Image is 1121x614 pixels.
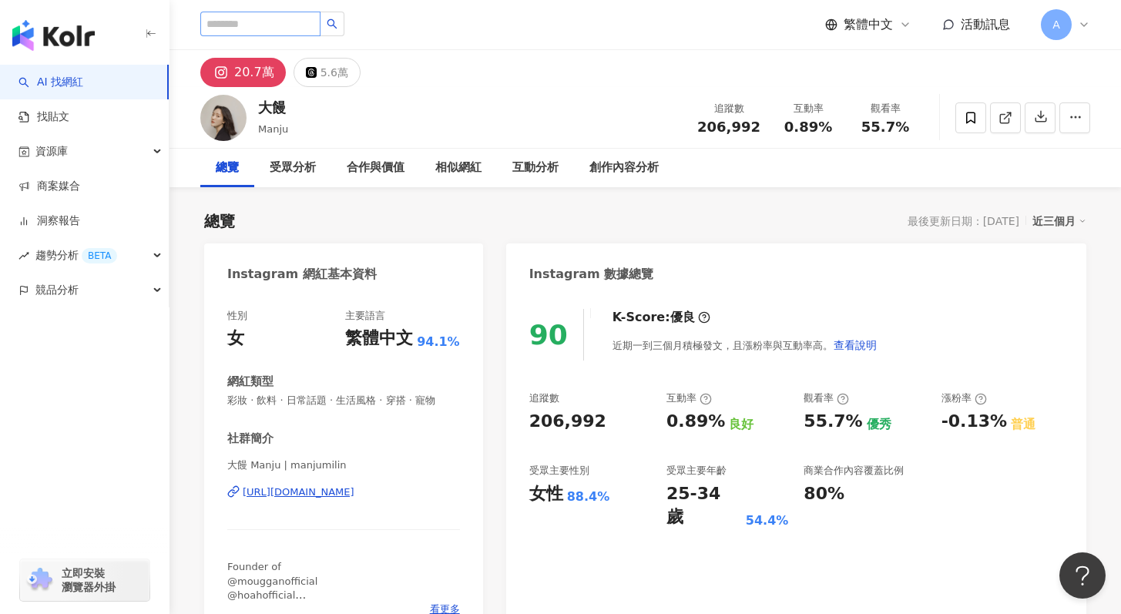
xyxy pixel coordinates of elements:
[12,20,95,51] img: logo
[804,391,849,405] div: 觀看率
[18,75,83,90] a: searchAI 找網紅
[804,482,844,506] div: 80%
[347,159,404,177] div: 合作與價值
[243,485,354,499] div: [URL][DOMAIN_NAME]
[18,250,29,261] span: rise
[200,58,286,87] button: 20.7萬
[227,394,460,408] span: 彩妝 · 飲料 · 日常話題 · 生活風格 · 穿搭 · 寵物
[529,319,568,351] div: 90
[746,512,789,529] div: 54.4%
[270,159,316,177] div: 受眾分析
[321,62,348,83] div: 5.6萬
[1032,211,1086,231] div: 近三個月
[856,101,915,116] div: 觀看率
[435,159,482,177] div: 相似網紅
[327,18,337,29] span: search
[234,62,274,83] div: 20.7萬
[227,458,460,472] span: 大饅 Manju | manjumilin
[25,568,55,592] img: chrome extension
[529,391,559,405] div: 追蹤數
[1011,416,1035,433] div: 普通
[82,248,117,263] div: BETA
[216,159,239,177] div: 總覽
[18,109,69,125] a: 找貼文
[20,559,149,601] a: chrome extension立即安裝 瀏覽器外掛
[529,464,589,478] div: 受眾主要性別
[1059,552,1106,599] iframe: Help Scout Beacon - Open
[908,215,1019,227] div: 最後更新日期：[DATE]
[18,213,80,229] a: 洞察報告
[227,431,274,447] div: 社群簡介
[729,416,753,433] div: 良好
[258,98,288,117] div: 大饅
[204,210,235,232] div: 總覽
[227,327,244,351] div: 女
[227,266,377,283] div: Instagram 網紅基本資料
[666,391,712,405] div: 互動率
[227,374,274,390] div: 網紅類型
[613,330,878,361] div: 近期一到三個月積極發文，且漲粉率與互動率高。
[666,482,742,530] div: 25-34 歲
[844,16,893,33] span: 繁體中文
[417,334,460,351] span: 94.1%
[961,17,1010,32] span: 活動訊息
[35,238,117,273] span: 趨勢分析
[670,309,695,326] div: 優良
[697,101,760,116] div: 追蹤數
[345,309,385,323] div: 主要語言
[345,327,413,351] div: 繁體中文
[529,266,654,283] div: Instagram 數據總覽
[227,485,460,499] a: [URL][DOMAIN_NAME]
[258,123,288,135] span: Manju
[227,309,247,323] div: 性別
[941,391,987,405] div: 漲粉率
[834,339,877,351] span: 查看說明
[804,410,862,434] div: 55.7%
[35,273,79,307] span: 競品分析
[804,464,904,478] div: 商業合作內容覆蓋比例
[697,119,760,135] span: 206,992
[833,330,878,361] button: 查看說明
[567,488,610,505] div: 88.4%
[512,159,559,177] div: 互動分析
[613,309,710,326] div: K-Score :
[18,179,80,194] a: 商案媒合
[779,101,837,116] div: 互動率
[1052,16,1060,33] span: A
[666,410,725,434] div: 0.89%
[589,159,659,177] div: 創作內容分析
[861,119,909,135] span: 55.7%
[784,119,832,135] span: 0.89%
[529,482,563,506] div: 女性
[529,410,606,434] div: 206,992
[294,58,361,87] button: 5.6萬
[62,566,116,594] span: 立即安裝 瀏覽器外掛
[666,464,727,478] div: 受眾主要年齡
[200,95,247,141] img: KOL Avatar
[941,410,1007,434] div: -0.13%
[867,416,891,433] div: 優秀
[35,134,68,169] span: 資源庫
